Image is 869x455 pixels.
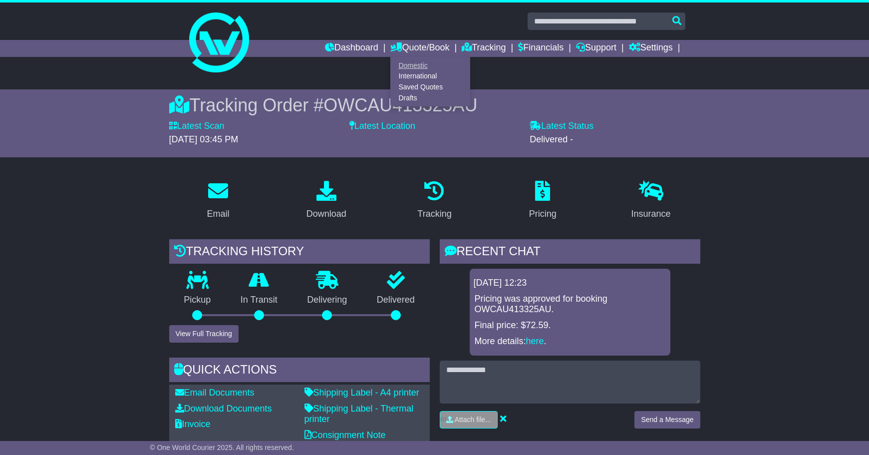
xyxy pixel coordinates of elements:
div: Quick Actions [169,358,430,385]
a: Saved Quotes [391,82,470,93]
span: © One World Courier 2025. All rights reserved. [150,444,294,452]
a: Download Documents [175,404,272,414]
a: Consignment Note [304,430,386,440]
span: OWCAU413325AU [323,95,477,115]
p: Final price: $72.59. [475,320,665,331]
label: Latest Location [349,121,415,132]
p: Pricing was approved for booking OWCAU413325AU. [475,294,665,315]
div: Tracking Order # [169,94,700,116]
div: Insurance [631,207,671,221]
p: More details: . [475,336,665,347]
a: here [526,336,544,346]
a: Support [576,40,616,57]
a: Email [200,177,236,224]
div: Tracking history [169,239,430,266]
a: Tracking [411,177,458,224]
p: Pickup [169,295,226,306]
a: Domestic [391,60,470,71]
span: Delivered - [530,134,573,144]
div: Email [207,207,229,221]
div: [DATE] 12:23 [474,278,666,289]
span: [DATE] 03:45 PM [169,134,239,144]
p: Delivered [362,295,430,306]
a: Drafts [391,92,470,103]
a: Invoice [175,419,211,429]
div: Tracking [417,207,451,221]
p: Delivering [292,295,362,306]
a: Download [300,177,353,224]
a: Settings [629,40,673,57]
a: Shipping Label - Thermal printer [304,404,414,425]
label: Latest Scan [169,121,225,132]
a: Email Documents [175,388,255,398]
button: Send a Message [634,411,700,429]
a: Pricing [523,177,563,224]
div: Quote/Book [390,57,470,106]
div: Download [306,207,346,221]
a: Financials [518,40,564,57]
a: Shipping Label - A4 printer [304,388,419,398]
a: Dashboard [325,40,378,57]
label: Latest Status [530,121,593,132]
button: View Full Tracking [169,325,239,343]
div: Pricing [529,207,557,221]
div: RECENT CHAT [440,239,700,266]
p: In Transit [226,295,292,306]
a: Insurance [625,177,677,224]
a: Quote/Book [390,40,449,57]
a: Tracking [462,40,506,57]
a: International [391,71,470,82]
